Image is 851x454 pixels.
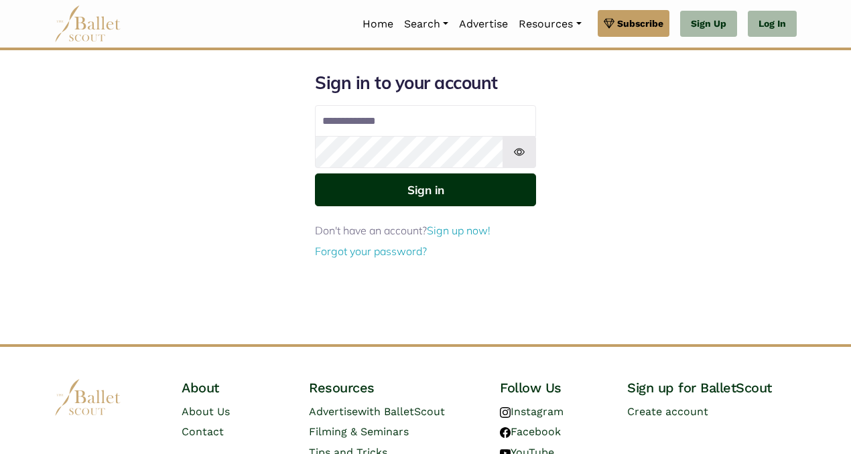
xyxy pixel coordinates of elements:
[315,173,536,206] button: Sign in
[309,425,409,438] a: Filming & Seminars
[399,10,454,38] a: Search
[309,379,478,396] h4: Resources
[500,427,511,438] img: facebook logo
[598,10,669,37] a: Subscribe
[604,16,614,31] img: gem.svg
[627,405,708,418] a: Create account
[182,425,224,438] a: Contact
[617,16,663,31] span: Subscribe
[427,224,490,237] a: Sign up now!
[454,10,513,38] a: Advertise
[358,405,445,418] span: with BalletScout
[315,222,536,240] p: Don't have an account?
[627,379,797,396] h4: Sign up for BalletScout
[357,10,399,38] a: Home
[500,379,606,396] h4: Follow Us
[680,11,737,37] a: Sign Up
[309,405,445,418] a: Advertisewith BalletScout
[315,244,427,258] a: Forgot your password?
[500,425,561,438] a: Facebook
[182,405,230,418] a: About Us
[182,379,287,396] h4: About
[748,11,797,37] a: Log In
[54,379,121,416] img: logo
[500,407,511,418] img: instagram logo
[315,72,536,94] h1: Sign in to your account
[513,10,586,38] a: Resources
[500,405,564,418] a: Instagram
